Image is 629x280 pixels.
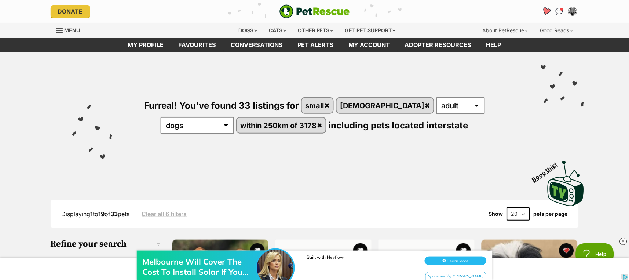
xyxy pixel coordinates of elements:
div: Good Reads [535,23,579,38]
a: within 250km of 3178 [237,118,326,133]
img: https://img.kwcdn.com/product/open/307f9b927eac4e5eb1a14d4e1fb2a1fc-goods.jpeg?imageMogr2/strip/s... [56,47,110,92]
a: [DEMOGRAPHIC_DATA] [337,98,434,113]
span: Boop this! [531,157,564,183]
img: close_rtb.svg [620,238,627,245]
span: including pets located interstate [329,120,468,131]
img: Melbourne Will Cover The Cost To Install Solar If You Live In These Postcodes [257,14,294,50]
div: Other pets [293,23,339,38]
a: Donate [51,5,90,18]
a: Adopter resources [398,38,479,52]
img: logo-e224e6f780fb5917bec1dbf3a21bbac754714ae5b6737aabdf751b685950b380.svg [279,4,350,18]
div: Melbourne Will Cover The Cost To Install Solar If You Live In These Postcodes [143,21,260,41]
a: Favourites [539,4,554,19]
strong: 33 [111,210,118,218]
div: Get pet support [340,23,401,38]
a: Clear all 6 filters [142,211,187,217]
a: conversations [224,38,290,52]
span: Menu [65,27,80,33]
span: Displaying to of pets [62,210,130,218]
strong: 19 [99,210,105,218]
span: Furreal! You've found 33 listings for [144,100,299,111]
button: Learn More [425,21,487,29]
div: Sponsored by [DOMAIN_NAME] [425,36,487,45]
img: PetRescue TV logo [548,161,584,206]
label: pets per page [534,211,568,217]
ul: Account quick links [541,6,579,17]
a: Favourites [171,38,224,52]
a: My profile [121,38,171,52]
a: PetRescue [279,4,350,18]
img: chat-41dd97257d64d25036548639549fe6c8038ab92f7586957e7f3b1b290dea8141.svg [556,8,563,15]
div: Cats [264,23,292,38]
div: Dogs [233,23,263,38]
img: Michelle profile pic [569,8,577,15]
a: Conversations [554,6,566,17]
div: Built with Heyflow [307,18,417,24]
a: Boop this! [548,154,584,208]
span: Show [489,211,503,217]
div: About PetRescue [478,23,534,38]
a: Help [479,38,509,52]
a: Menu [56,23,85,36]
a: Pet alerts [290,38,341,52]
strong: 1 [91,210,93,218]
a: small [302,98,333,113]
a: My account [341,38,398,52]
button: My account [567,6,579,17]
